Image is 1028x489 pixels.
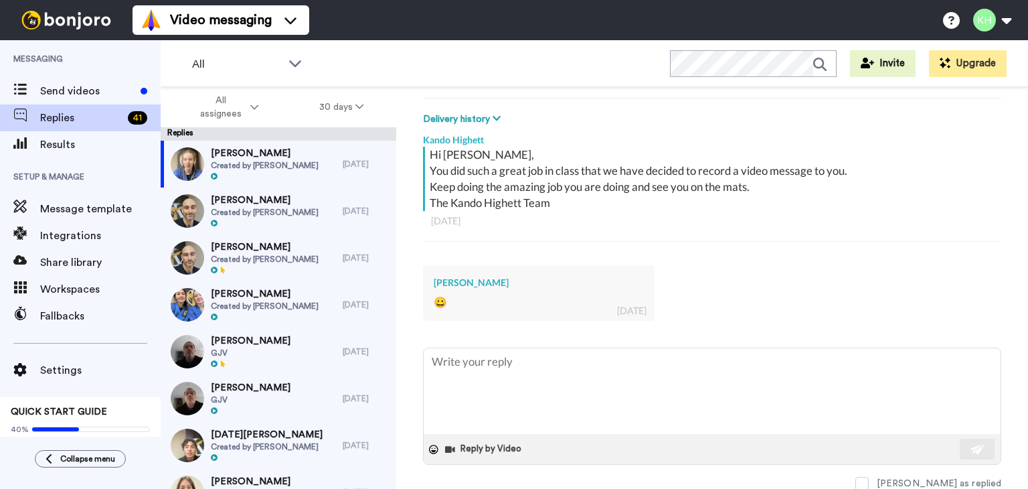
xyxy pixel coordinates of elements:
img: 682ae272-6ada-4ff1-9d30-42ab42a882f4-thumb.jpg [171,241,204,275]
button: Invite [850,50,916,77]
span: All [192,56,282,72]
span: Message template [40,201,161,217]
span: [DATE][PERSON_NAME] [211,428,323,441]
button: 30 days [289,95,394,119]
span: Created by [PERSON_NAME] [211,301,319,311]
button: All assignees [163,88,289,126]
span: Created by [PERSON_NAME] [211,207,319,218]
span: 40% [11,424,29,435]
div: [DATE] [343,346,390,357]
div: Kando Highett [423,127,1001,147]
span: [PERSON_NAME] [211,381,290,395]
div: [DATE] [343,393,390,404]
span: Integrations [40,228,161,244]
img: vm-color.svg [141,9,162,31]
img: 897996d1-110a-4ebe-b14b-7c40ee8a29b6-thumb.jpg [171,382,204,415]
span: Replies [40,110,122,126]
button: Collapse menu [35,450,126,468]
span: Fallbacks [40,308,161,324]
span: [PERSON_NAME] [211,240,319,254]
img: 9c6ed0ea-b809-40f4-834e-28fa8a014be8-thumb.jpg [171,147,204,181]
img: e7d4f946-fd87-43fe-8926-567945087dff-thumb.jpg [171,194,204,228]
span: Workspaces [40,281,161,297]
div: [DATE] [617,304,647,318]
span: Created by [PERSON_NAME] [211,254,319,265]
div: Hi [PERSON_NAME], You did such a great job in class that we have decided to record a video messag... [430,147,998,211]
span: [PERSON_NAME] [211,475,319,488]
div: [PERSON_NAME] [434,276,644,289]
span: Video messaging [170,11,272,29]
div: [DATE] [343,206,390,216]
a: [PERSON_NAME]Created by [PERSON_NAME][DATE] [161,281,396,328]
span: Share library [40,255,161,271]
button: Delivery history [423,112,505,127]
img: 24880d79-a6fa-4683-9bb5-31ced350560f-thumb.jpg [171,288,204,322]
span: [PERSON_NAME] [211,147,319,160]
span: GJV [211,348,290,358]
span: GJV [211,395,290,405]
div: [DATE] [343,440,390,451]
div: [DATE] [343,253,390,263]
img: 3f0b7df5-5918-4a7a-9f9b-4cd60c8b79b2-thumb.jpg [171,429,204,462]
span: Settings [40,362,161,378]
img: send-white.svg [970,444,985,455]
span: Created by [PERSON_NAME] [211,441,323,452]
a: [PERSON_NAME]Created by [PERSON_NAME][DATE] [161,234,396,281]
a: [PERSON_NAME]GJV[DATE] [161,375,396,422]
span: Collapse menu [60,453,115,464]
img: 28d73b79-02a5-48b8-bae0-cd61e5786187-thumb.jpg [171,335,204,368]
a: [DATE][PERSON_NAME]Created by [PERSON_NAME][DATE] [161,422,396,469]
span: Created by [PERSON_NAME] [211,160,319,171]
span: [PERSON_NAME] [211,287,319,301]
span: Send videos [40,83,135,99]
div: [DATE] [343,159,390,169]
span: QUICK START GUIDE [11,407,107,417]
button: Upgrade [929,50,1007,77]
button: Reply by Video [444,439,525,460]
div: 😀 [434,295,644,310]
div: [DATE] [431,214,993,228]
a: [PERSON_NAME]Created by [PERSON_NAME][DATE] [161,141,396,188]
div: Replies [161,127,396,141]
img: bj-logo-header-white.svg [16,11,116,29]
div: [DATE] [343,299,390,310]
div: 41 [128,111,147,125]
a: [PERSON_NAME]GJV[DATE] [161,328,396,375]
a: [PERSON_NAME]Created by [PERSON_NAME][DATE] [161,188,396,234]
span: Results [40,137,161,153]
span: [PERSON_NAME] [211,194,319,207]
span: All assignees [193,94,248,121]
span: [PERSON_NAME] [211,334,290,348]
